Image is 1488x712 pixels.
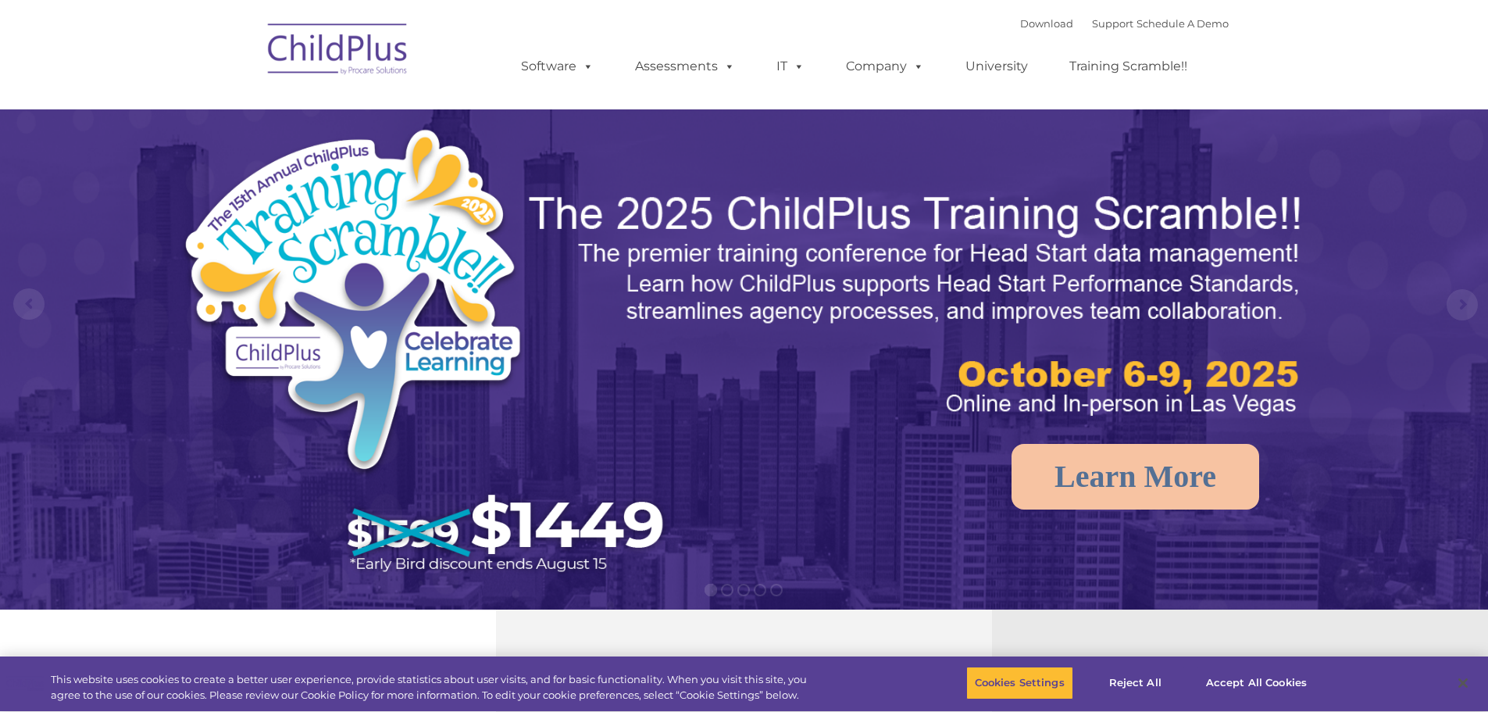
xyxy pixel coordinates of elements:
[950,51,1044,82] a: University
[1197,667,1315,699] button: Accept All Cookies
[217,167,284,179] span: Phone number
[1446,666,1480,700] button: Close
[1020,17,1073,30] a: Download
[260,13,416,91] img: ChildPlus by Procare Solutions
[1092,17,1133,30] a: Support
[217,103,265,115] span: Last name
[1012,444,1259,510] a: Learn More
[966,667,1073,699] button: Cookies Settings
[1054,51,1203,82] a: Training Scramble!!
[761,51,820,82] a: IT
[619,51,751,82] a: Assessments
[1020,17,1229,30] font: |
[505,51,609,82] a: Software
[1137,17,1229,30] a: Schedule A Demo
[1087,667,1184,699] button: Reject All
[830,51,940,82] a: Company
[51,672,819,703] div: This website uses cookies to create a better user experience, provide statistics about user visit...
